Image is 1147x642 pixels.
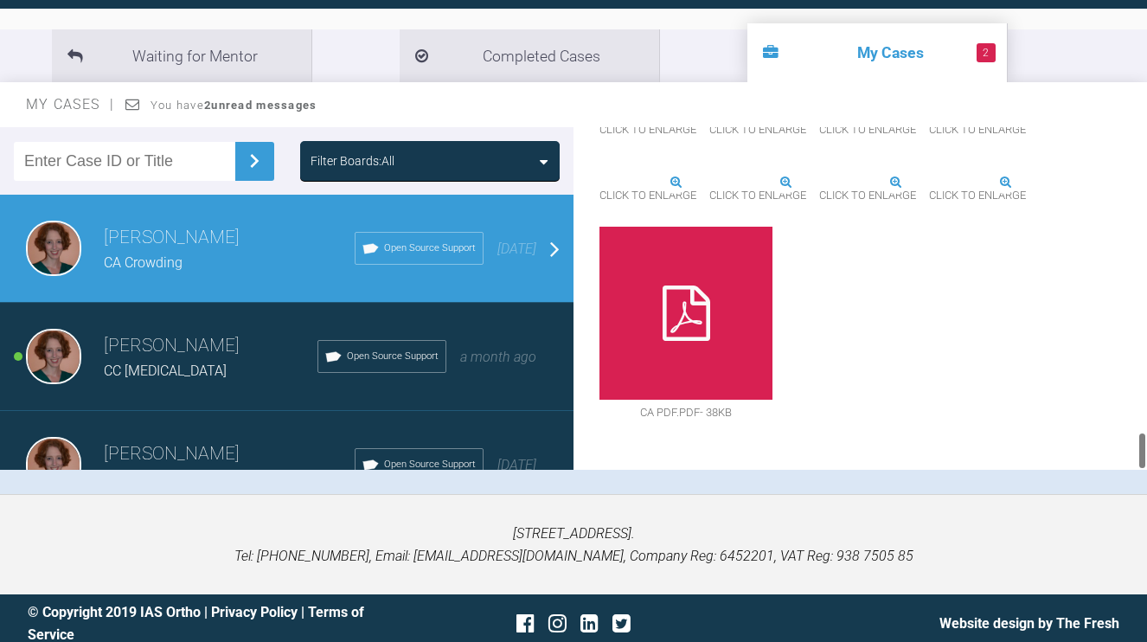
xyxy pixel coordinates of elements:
span: Click to enlarge [709,117,806,144]
h3: [PERSON_NAME] [104,223,355,253]
span: CA pdf.pdf - 38KB [599,400,772,427]
span: [DATE] [497,457,536,473]
li: My Cases [747,23,1007,82]
span: Click to enlarge [709,183,806,209]
li: Completed Cases [400,29,659,82]
a: Privacy Policy [211,604,298,620]
span: CC [MEDICAL_DATA] [104,363,227,379]
span: a month ago [460,349,536,365]
span: [DATE] [497,241,536,257]
img: chevronRight.28bd32b0.svg [240,147,268,175]
li: Waiting for Mentor [52,29,311,82]
img: Claragh Drake [26,221,81,276]
span: You have [151,99,317,112]
img: Claragh Drake [26,329,81,384]
span: 2 [977,43,996,62]
input: Enter Case ID or Title [14,142,235,181]
h3: [PERSON_NAME] [104,440,355,469]
span: Click to enlarge [929,117,1026,144]
p: [STREET_ADDRESS]. Tel: [PHONE_NUMBER], Email: [EMAIL_ADDRESS][DOMAIN_NAME], Company Reg: 6452201,... [28,523,1119,567]
span: Open Source Support [347,349,439,364]
span: Click to enlarge [819,183,916,209]
h3: [PERSON_NAME] [104,331,317,361]
span: CA Crowding [104,254,183,271]
span: My Cases [26,96,115,112]
img: Claragh Drake [26,437,81,492]
div: Filter Boards: All [311,151,394,170]
a: Website design by The Fresh [939,615,1119,632]
span: Click to enlarge [599,117,696,144]
span: Open Source Support [384,457,476,472]
span: Click to enlarge [929,183,1026,209]
strong: 2 unread messages [204,99,317,112]
span: Open Source Support [384,241,476,256]
span: Click to enlarge [599,183,696,209]
span: Click to enlarge [819,117,916,144]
